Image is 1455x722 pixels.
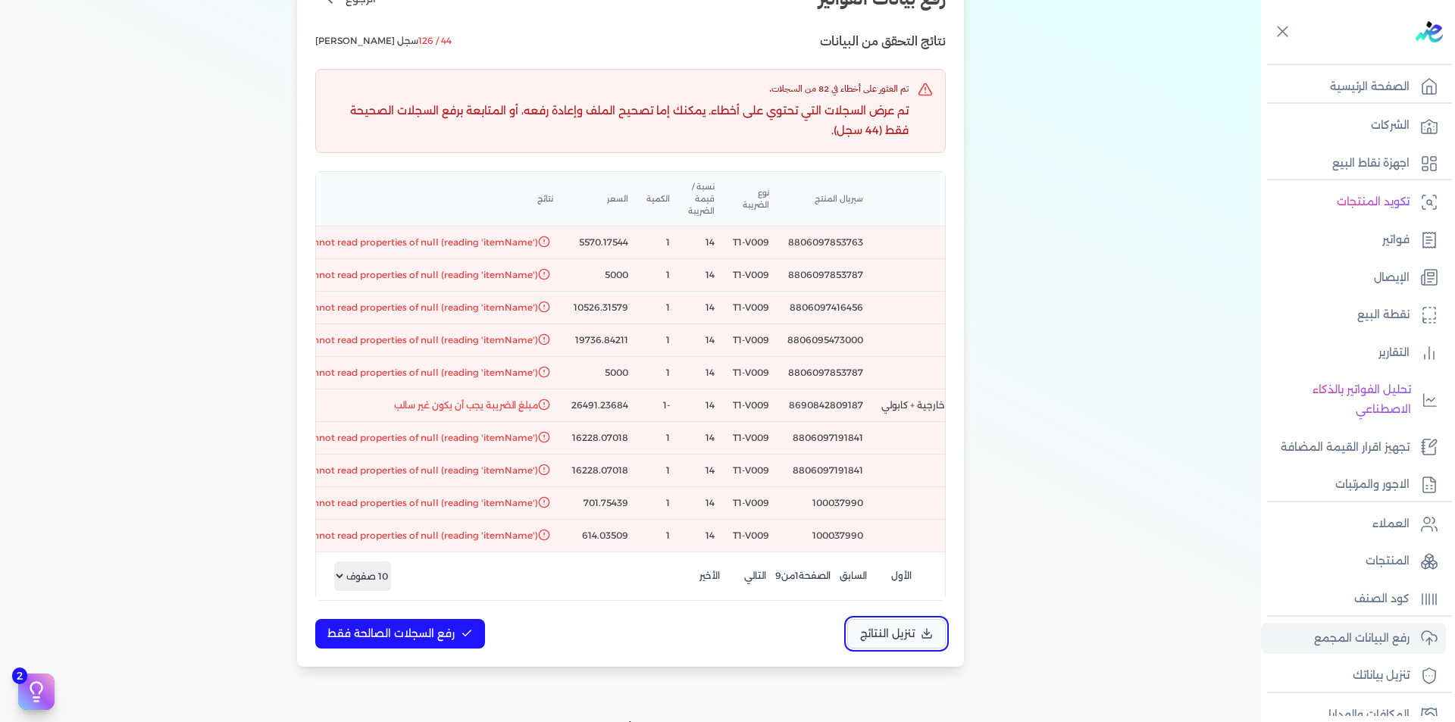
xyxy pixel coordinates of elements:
[679,520,724,552] td: 14
[1314,629,1410,649] p: رفع البيانات المجمع
[1261,432,1446,464] a: تجهيز اقرار القيمة المضافة
[778,422,872,455] td: 8806097191841
[778,227,872,259] td: 8806097853763
[328,82,909,95] h3: تم العثور على أخطاء في 82 من السجلات.
[637,227,679,259] td: 1
[872,357,1098,389] td: A07 4R / 128G
[1337,192,1410,212] p: تكويد المنتجات
[724,455,778,487] td: T1-V009
[562,520,637,552] td: 614.03509
[724,520,778,552] td: T1-V009
[562,259,637,292] td: 5000
[1269,380,1411,419] p: تحليل الفواتير بالذكاء الاصطناعي
[562,357,637,389] td: 5000
[679,422,724,455] td: 14
[1261,374,1446,425] a: تحليل الفواتير بالذكاء الاصطناعي
[679,357,724,389] td: 14
[418,35,452,46] span: 44 / 126
[1261,583,1446,615] a: كود الصنف
[872,292,1098,324] td: Galaxy watch8 40M
[679,172,724,226] th: نسبة / قيمة الضريبة
[1416,21,1443,42] img: logo
[1261,262,1446,294] a: الإيصال
[1261,337,1446,369] a: التقارير
[778,172,872,226] th: سيريال المنتج
[315,34,452,48] span: سجل [PERSON_NAME]
[637,172,679,226] th: الكمية
[637,520,679,552] td: 1
[302,236,538,249] span: Cannot read properties of null (reading 'itemName')
[882,566,921,586] button: الأول
[562,487,637,520] td: 701.75439
[1366,552,1410,571] p: المنتجات
[637,324,679,357] td: 1
[302,366,538,380] span: Cannot read properties of null (reading 'itemName')
[562,324,637,357] td: 19736.84211
[327,626,455,642] span: رفع السجلات الصالحة فقط
[847,619,946,649] button: تنزيل النتائج
[735,566,775,586] button: التالي
[302,431,538,445] span: Cannot read properties of null (reading 'itemName')
[778,455,872,487] td: 8806097191841
[302,268,538,282] span: Cannot read properties of null (reading 'itemName')
[1281,438,1410,458] p: تجهيز اقرار القيمة المضافة
[1261,660,1446,692] a: تنزيل بياناتك
[724,172,778,226] th: نوع الضريبة
[1261,469,1446,501] a: الاجور والمرتبات
[637,389,679,422] td: -1
[562,455,637,487] td: 16228.07018
[690,566,729,586] button: الأخير
[1354,589,1410,609] p: كود الصنف
[637,422,679,455] td: 1
[315,619,485,649] button: رفع السجلات الصالحة فقط
[872,259,1098,292] td: A07 4R / 128G
[293,172,562,226] th: نتائج
[778,292,872,324] td: 8806097416456
[562,422,637,455] td: 16228.07018
[724,487,778,520] td: T1-V009
[724,292,778,324] td: T1-V009
[1261,71,1446,103] a: الصفحة الرئيسية
[778,487,872,520] td: 100037990
[1261,545,1446,577] a: المنتجات
[1374,268,1410,288] p: الإيصال
[637,292,679,324] td: 1
[302,333,538,347] span: Cannot read properties of null (reading 'itemName')
[778,357,872,389] td: 8806097853787
[778,389,872,422] td: 8690842809187
[724,259,778,292] td: T1-V009
[1371,116,1410,136] p: الشركات
[302,496,538,510] span: Cannot read properties of null (reading 'itemName')
[562,172,637,226] th: السعر
[775,570,781,581] span: 9
[724,422,778,455] td: T1-V009
[1332,154,1410,173] p: اجهزة نقاط البيع
[302,464,538,477] span: Cannot read properties of null (reading 'itemName')
[1335,475,1410,495] p: الاجور والمرتبات
[302,529,538,542] span: Cannot read properties of null (reading 'itemName')
[1357,305,1410,325] p: نقطة البيع
[562,227,637,259] td: 5570.17544
[724,227,778,259] td: T1-V009
[1261,299,1446,331] a: نقطة البيع
[1261,623,1446,655] a: رفع البيانات المجمع
[679,389,724,422] td: 14
[872,455,1098,487] td: UA55U8000FU
[1330,77,1410,97] p: الصفحة الرئيسية
[562,389,637,422] td: 26491.23684
[872,227,1098,259] td: A07 6R / 128G
[637,455,679,487] td: 1
[778,259,872,292] td: 8806097853787
[1261,186,1446,218] a: تكويد المنتجات
[637,487,679,520] td: 1
[778,324,872,357] td: 8806095473000
[1382,230,1410,250] p: فواتير
[679,324,724,357] td: 14
[872,172,1098,226] th: وصف البند
[562,292,637,324] td: 10526.31579
[1353,666,1410,686] p: تنزيل بياناتك
[679,227,724,259] td: 14
[795,570,799,581] span: 1
[12,667,27,684] span: 2
[679,292,724,324] td: 14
